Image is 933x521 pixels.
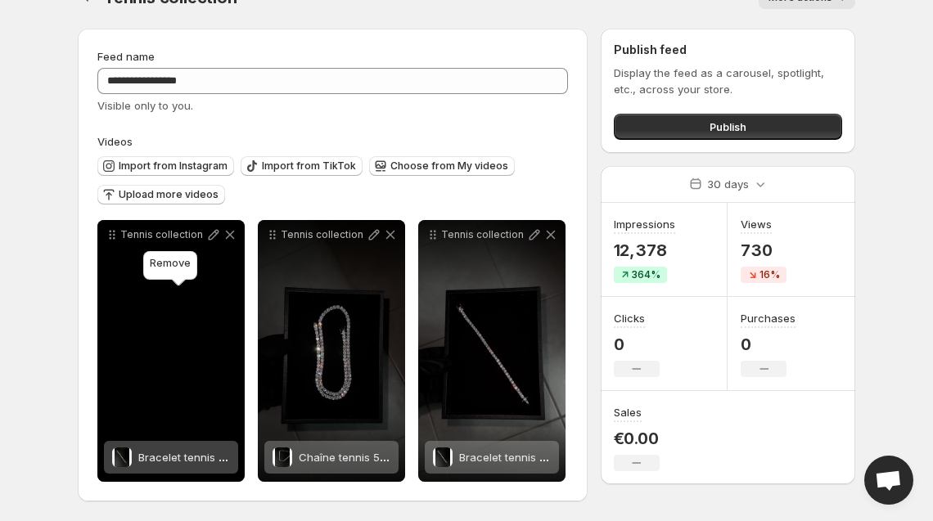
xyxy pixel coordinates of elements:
p: 730 [741,240,787,260]
div: Tennis collectionBracelet tennis 3mmBracelet tennis 3mm [97,220,245,482]
span: Bracelet tennis 3mm [138,451,243,464]
p: 0 [741,335,796,354]
span: Import from TikTok [262,159,356,173]
button: Choose from My videos [369,156,515,176]
span: Upload more videos [119,188,219,201]
h3: Sales [614,404,642,420]
span: 364% [632,268,660,281]
h3: Impressions [614,216,675,232]
span: Choose from My videos [390,159,508,173]
p: €0.00 [614,429,660,448]
h2: Publish feed [614,42,842,58]
span: Videos [97,135,133,148]
button: Import from Instagram [97,156,234,176]
p: Display the feed as a carousel, spotlight, etc., across your store. [614,65,842,97]
h3: Clicks [614,310,645,326]
span: Feed name [97,50,155,63]
span: 16% [759,268,780,281]
span: Chaîne tennis 5mm [299,451,398,464]
button: Publish [614,114,842,140]
div: Open chat [864,456,913,505]
button: Upload more videos [97,185,225,204]
p: Tennis collection [441,228,526,241]
h3: Views [741,216,772,232]
div: Tennis collectionBracelet tennis 3mmBracelet tennis 3mm [418,220,566,482]
p: 12,378 [614,240,675,260]
p: Tennis collection [120,228,205,241]
p: 0 [614,335,660,354]
h3: Purchases [741,310,796,326]
span: Bracelet tennis 3mm [459,451,564,464]
span: Publish [710,119,746,135]
button: Import from TikTok [241,156,363,176]
span: Import from Instagram [119,159,228,173]
div: Tennis collectionChaîne tennis 5mmChaîne tennis 5mm [258,220,405,482]
p: Tennis collection [281,228,366,241]
span: Visible only to you. [97,99,193,112]
p: 30 days [707,176,749,192]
